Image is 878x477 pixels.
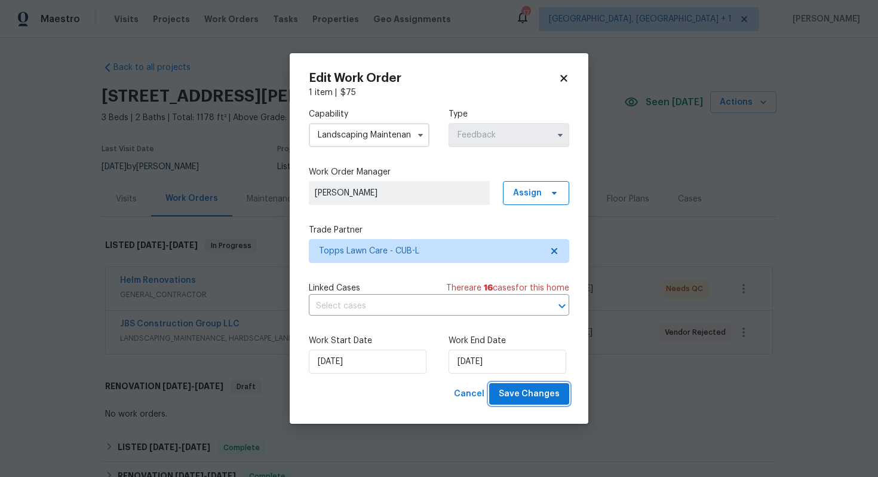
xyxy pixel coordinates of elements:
[449,108,569,120] label: Type
[553,128,567,142] button: Show options
[449,383,489,405] button: Cancel
[309,335,429,347] label: Work Start Date
[446,282,569,294] span: There are case s for this home
[309,72,558,84] h2: Edit Work Order
[413,128,428,142] button: Show options
[315,187,484,199] span: [PERSON_NAME]
[340,88,356,97] span: $ 75
[513,187,542,199] span: Assign
[319,245,542,257] span: Topps Lawn Care - CUB-L
[489,383,569,405] button: Save Changes
[309,224,569,236] label: Trade Partner
[449,335,569,347] label: Work End Date
[309,350,426,374] input: M/D/YYYY
[309,108,429,120] label: Capability
[309,123,429,147] input: Select...
[499,387,560,402] span: Save Changes
[484,284,493,292] span: 16
[454,387,484,402] span: Cancel
[449,123,569,147] input: Select...
[309,282,360,294] span: Linked Cases
[554,298,570,314] button: Open
[309,166,569,178] label: Work Order Manager
[309,297,536,316] input: Select cases
[449,350,566,374] input: M/D/YYYY
[309,87,569,99] div: 1 item |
